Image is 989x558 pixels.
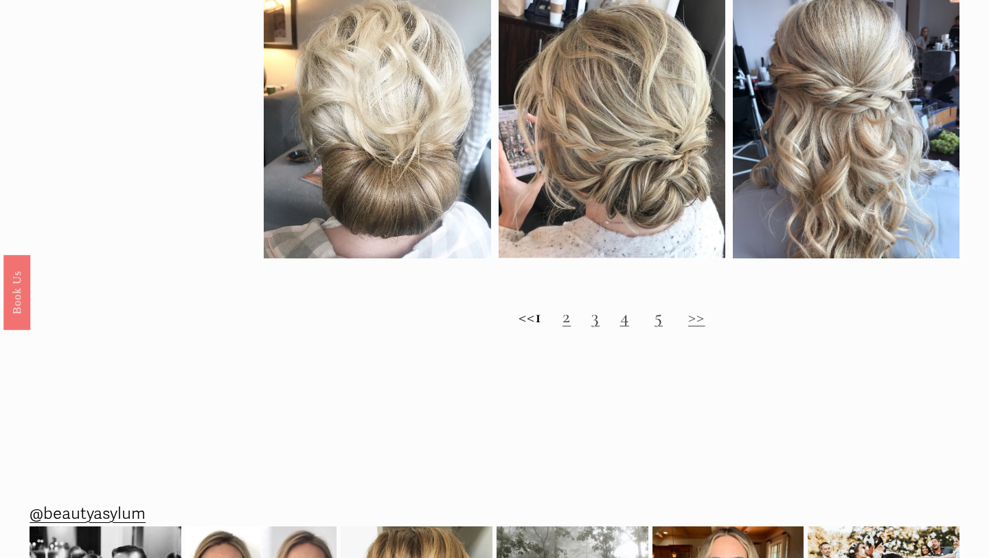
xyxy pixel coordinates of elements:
a: 2 [562,305,571,328]
strong: 1 [535,305,542,328]
a: 5 [655,305,663,328]
a: >> [688,305,705,328]
h2: << [264,306,959,328]
a: @beautyasylum [30,499,146,528]
a: Book Us [3,255,30,330]
a: 3 [591,305,600,328]
a: 4 [620,305,629,328]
